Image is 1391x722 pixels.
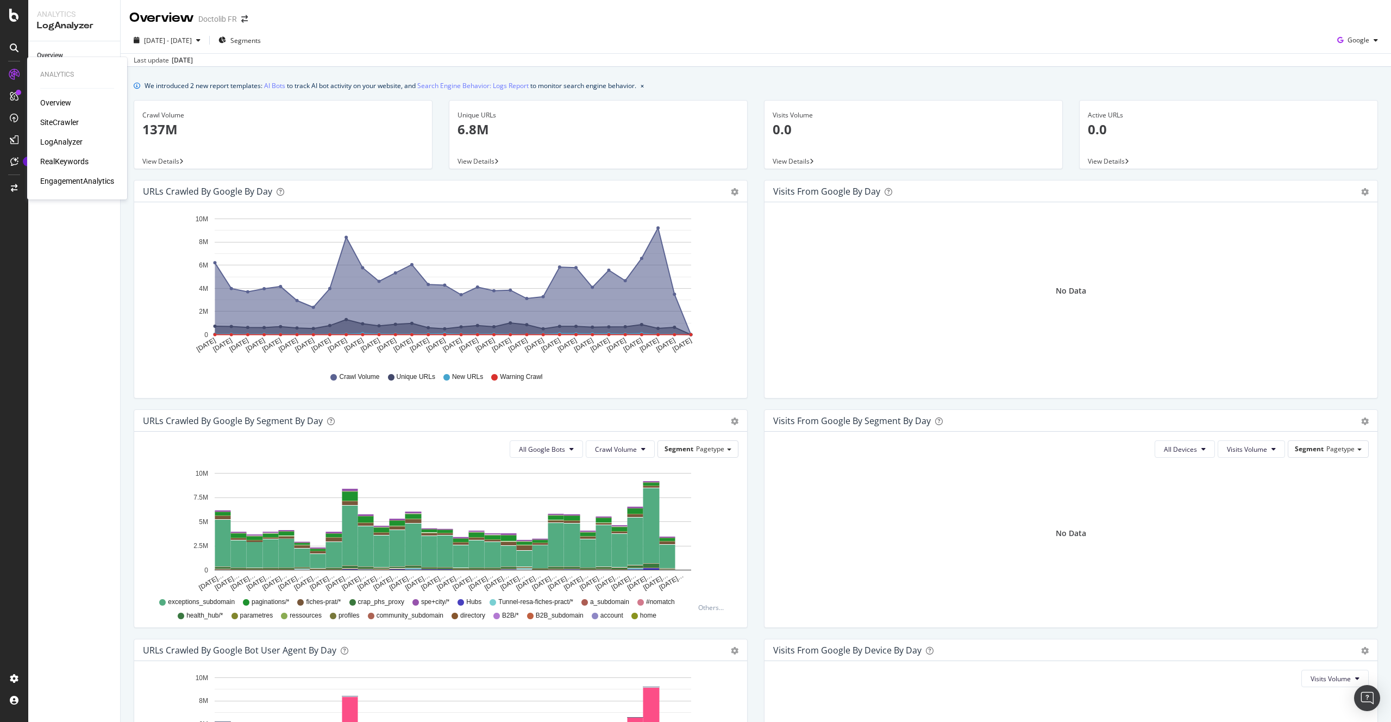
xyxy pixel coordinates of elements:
[1361,647,1369,655] div: gear
[498,597,573,607] span: Tunnel-resa-fiches-pract/*
[199,698,208,705] text: 8M
[1301,670,1369,687] button: Visits Volume
[474,337,496,353] text: [DATE]
[40,156,89,167] div: RealKeywords
[773,120,1054,139] p: 0.0
[198,14,237,24] div: Doctolib FR
[1164,445,1197,454] span: All Devices
[646,597,675,607] span: #nomatch
[40,117,79,128] a: SiteCrawler
[441,337,463,353] text: [DATE]
[168,597,235,607] span: exceptions_subdomain
[1311,674,1351,683] span: Visits Volume
[540,337,562,353] text: [DATE]
[573,337,594,353] text: [DATE]
[199,285,208,292] text: 4M
[37,50,112,61] a: Overview
[1361,188,1369,196] div: gear
[731,647,738,655] div: gear
[359,337,381,353] text: [DATE]
[142,120,424,139] p: 137M
[195,337,217,353] text: [DATE]
[409,337,430,353] text: [DATE]
[392,337,414,353] text: [DATE]
[1326,444,1355,453] span: Pagetype
[460,611,485,620] span: directory
[129,32,205,49] button: [DATE] - [DATE]
[1088,110,1369,120] div: Active URLs
[143,211,738,362] svg: A chart.
[40,176,114,186] a: EngagementAnalytics
[252,597,289,607] span: paginations/*
[731,188,738,196] div: gear
[144,36,192,45] span: [DATE] - [DATE]
[671,337,693,353] text: [DATE]
[458,157,494,166] span: View Details
[500,372,542,382] span: Warning Crawl
[23,157,33,166] div: Tooltip anchor
[306,597,341,607] span: fiches-prat/*
[696,444,724,453] span: Pagetype
[640,611,656,620] span: home
[204,331,208,339] text: 0
[638,78,647,94] button: close banner
[199,239,208,246] text: 8M
[1295,444,1324,453] span: Segment
[397,372,435,382] span: Unique URLs
[134,80,1378,91] div: info banner
[1333,32,1382,49] button: Google
[143,466,738,593] div: A chart.
[40,97,71,108] a: Overview
[622,337,644,353] text: [DATE]
[556,337,578,353] text: [DATE]
[230,36,261,45] span: Segments
[510,440,583,458] button: All Google Bots
[606,337,628,353] text: [DATE]
[37,20,111,32] div: LogAnalyzer
[199,308,208,315] text: 2M
[1155,440,1215,458] button: All Devices
[466,597,481,607] span: Hubs
[172,55,193,65] div: [DATE]
[773,645,922,656] div: Visits From Google By Device By Day
[264,80,285,91] a: AI Bots
[665,444,693,453] span: Segment
[193,542,208,550] text: 2.5M
[595,445,637,454] span: Crawl Volume
[1361,418,1369,425] div: gear
[458,120,739,139] p: 6.8M
[1088,120,1369,139] p: 0.0
[196,215,208,223] text: 10M
[1348,35,1369,45] span: Google
[327,337,348,353] text: [DATE]
[339,372,379,382] span: Crawl Volume
[773,415,931,426] div: Visits from Google By Segment By Day
[502,611,519,620] span: B2B/*
[193,494,208,501] text: 7.5M
[491,337,512,353] text: [DATE]
[212,337,234,353] text: [DATE]
[241,15,248,23] div: arrow-right-arrow-left
[196,674,208,682] text: 10M
[638,337,660,353] text: [DATE]
[590,597,629,607] span: a_subdomain
[129,9,194,27] div: Overview
[773,110,1054,120] div: Visits Volume
[376,337,398,353] text: [DATE]
[731,418,738,425] div: gear
[421,597,449,607] span: spe+city/*
[458,110,739,120] div: Unique URLs
[1056,528,1086,539] div: No Data
[277,337,299,353] text: [DATE]
[40,136,83,147] div: LogAnalyzer
[600,611,623,620] span: account
[377,611,443,620] span: community_subdomain
[1088,157,1125,166] span: View Details
[37,50,63,61] div: Overview
[1354,685,1380,711] div: Open Intercom Messenger
[773,186,880,197] div: Visits from Google by day
[536,611,584,620] span: B2B_subdomain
